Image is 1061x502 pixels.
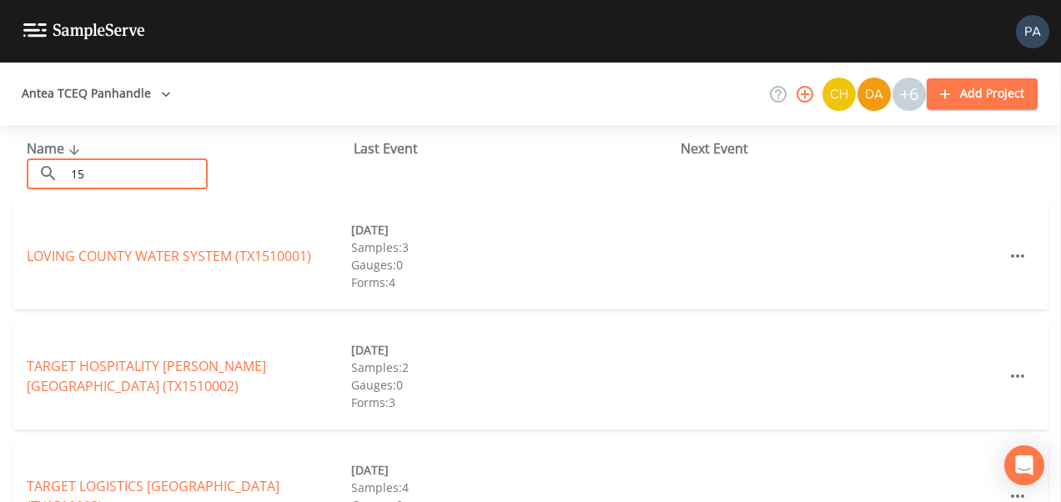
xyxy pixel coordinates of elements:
[65,158,208,189] input: Search Projects
[351,341,676,359] div: [DATE]
[15,78,178,109] button: Antea TCEQ Panhandle
[1016,15,1049,48] img: b17d2fe1905336b00f7c80abca93f3e1
[822,78,857,111] div: Charles Medina
[351,256,676,274] div: Gauges: 0
[351,376,676,394] div: Gauges: 0
[893,78,926,111] div: +6
[1004,445,1044,485] div: Open Intercom Messenger
[27,247,311,265] a: LOVING COUNTY WATER SYSTEM (TX1510001)
[23,23,145,39] img: logo
[27,139,84,158] span: Name
[822,78,856,111] img: c74b8b8b1c7a9d34f67c5e0ca157ed15
[354,138,681,158] div: Last Event
[351,479,676,496] div: Samples: 4
[927,78,1038,109] button: Add Project
[27,357,266,395] a: TARGET HOSPITALITY [PERSON_NAME][GEOGRAPHIC_DATA] (TX1510002)
[351,221,676,238] div: [DATE]
[857,78,891,111] img: a84961a0472e9debc750dd08a004988d
[857,78,892,111] div: David Weber
[351,461,676,479] div: [DATE]
[351,238,676,256] div: Samples: 3
[681,138,1008,158] div: Next Event
[351,274,676,291] div: Forms: 4
[351,359,676,376] div: Samples: 2
[351,394,676,411] div: Forms: 3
